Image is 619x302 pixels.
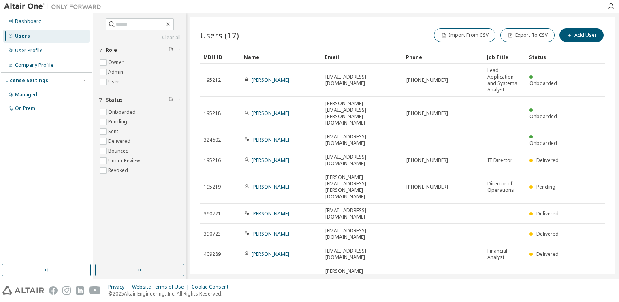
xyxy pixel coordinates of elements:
div: Job Title [487,51,523,64]
span: Onboarded [529,113,557,120]
img: Altair One [4,2,105,11]
span: Delivered [536,210,559,217]
div: Website Terms of Use [132,284,192,290]
a: [PERSON_NAME] [252,157,289,164]
span: [PHONE_NUMBER] [406,77,448,83]
label: Admin [108,67,125,77]
span: Lead Application and Systems Analyst [487,67,522,93]
span: [EMAIL_ADDRESS][DOMAIN_NAME] [325,74,399,87]
img: facebook.svg [49,286,58,295]
span: 390723 [204,231,221,237]
span: 409289 [204,251,221,257]
div: Phone [406,51,480,64]
a: [PERSON_NAME] [252,110,289,117]
div: Cookie Consent [192,284,233,290]
span: Status [106,97,123,103]
span: Financial Analyst [487,248,522,261]
span: 195218 [204,110,221,117]
span: Clear filter [169,47,173,53]
span: [EMAIL_ADDRESS][DOMAIN_NAME] [325,228,399,240]
span: Delivered [536,157,559,164]
a: [PERSON_NAME] [252,183,289,190]
a: [PERSON_NAME] [252,251,289,257]
label: Onboarded [108,107,137,117]
span: [PERSON_NAME][EMAIL_ADDRESS][PERSON_NAME][DOMAIN_NAME] [325,268,399,294]
img: instagram.svg [62,286,71,295]
span: [PHONE_NUMBER] [406,157,448,164]
span: [EMAIL_ADDRESS][DOMAIN_NAME] [325,207,399,220]
label: Owner [108,57,125,67]
span: Clear filter [169,97,173,103]
div: Users [15,33,30,39]
div: Privacy [108,284,132,290]
label: Under Review [108,156,141,166]
div: Company Profile [15,62,53,68]
a: Clear all [98,34,181,41]
button: Status [98,91,181,109]
span: Delivered [536,230,559,237]
span: [EMAIL_ADDRESS][DOMAIN_NAME] [325,154,399,167]
div: User Profile [15,47,43,54]
a: [PERSON_NAME] [252,210,289,217]
span: [PHONE_NUMBER] [406,110,448,117]
div: Name [244,51,318,64]
span: Onboarded [529,140,557,147]
span: 390721 [204,211,221,217]
span: [EMAIL_ADDRESS][DOMAIN_NAME] [325,134,399,147]
div: Email [325,51,399,64]
label: Pending [108,117,129,127]
span: Users (17) [200,30,239,41]
span: 324602 [204,137,221,143]
button: Export To CSV [500,28,555,42]
span: 195212 [204,77,221,83]
span: [PERSON_NAME][EMAIL_ADDRESS][PERSON_NAME][DOMAIN_NAME] [325,174,399,200]
span: 195216 [204,157,221,164]
div: Status [529,51,563,64]
span: Pending [536,183,555,190]
button: Role [98,41,181,59]
label: Revoked [108,166,130,175]
p: © 2025 Altair Engineering, Inc. All Rights Reserved. [108,290,233,297]
button: Add User [559,28,604,42]
span: Role [106,47,117,53]
span: [EMAIL_ADDRESS][DOMAIN_NAME] [325,248,399,261]
a: [PERSON_NAME] [252,136,289,143]
span: Delivered [536,251,559,257]
img: youtube.svg [89,286,101,295]
label: User [108,77,121,87]
span: IT Director [487,157,512,164]
div: MDH ID [203,51,237,64]
span: 195219 [204,184,221,190]
span: Onboarded [529,80,557,87]
span: [PERSON_NAME][EMAIL_ADDRESS][PERSON_NAME][DOMAIN_NAME] [325,100,399,126]
a: [PERSON_NAME] [252,77,289,83]
div: On Prem [15,105,35,112]
div: Managed [15,91,37,98]
div: License Settings [5,77,48,84]
span: Director of Operations [487,181,522,194]
label: Sent [108,127,120,136]
a: [PERSON_NAME] [252,230,289,237]
img: linkedin.svg [76,286,84,295]
img: altair_logo.svg [2,286,44,295]
div: Dashboard [15,18,42,25]
span: [PHONE_NUMBER] [406,184,448,190]
button: Import From CSV [434,28,495,42]
label: Delivered [108,136,132,146]
label: Bounced [108,146,130,156]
